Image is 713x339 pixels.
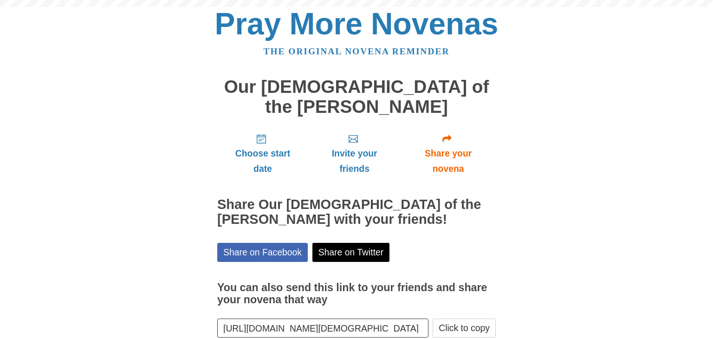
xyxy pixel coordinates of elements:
h3: You can also send this link to your friends and share your novena that way [217,282,496,306]
button: Click to copy [433,319,496,338]
h1: Our [DEMOGRAPHIC_DATA] of the [PERSON_NAME] [217,77,496,117]
span: Share your novena [410,146,486,176]
a: Share your novena [401,126,496,181]
span: Invite your friends [318,146,391,176]
a: Share on Twitter [312,243,390,262]
h2: Share Our [DEMOGRAPHIC_DATA] of the [PERSON_NAME] with your friends! [217,197,496,227]
a: Choose start date [217,126,308,181]
a: Share on Facebook [217,243,308,262]
a: Invite your friends [308,126,401,181]
span: Choose start date [227,146,299,176]
a: Pray More Novenas [215,7,499,41]
a: The original novena reminder [264,46,450,56]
